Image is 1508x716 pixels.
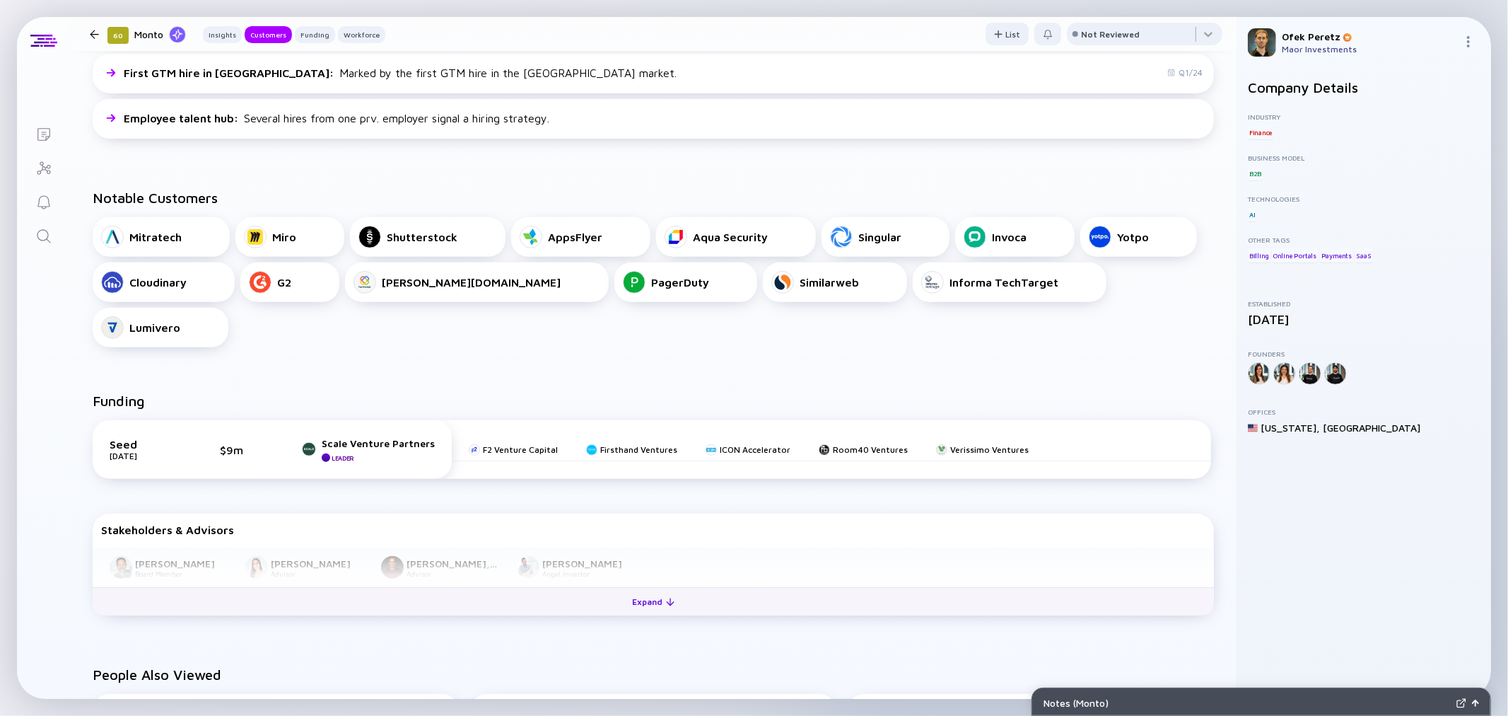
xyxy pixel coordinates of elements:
[936,444,1029,455] a: Verissimo Ventures
[203,28,242,42] div: Insights
[1248,350,1480,358] div: Founders
[203,26,242,43] button: Insights
[693,231,768,243] div: Aqua Security
[1248,28,1276,57] img: Ofek Profile Picture
[295,26,335,43] button: Funding
[1323,422,1420,434] div: [GEOGRAPHIC_DATA]
[1472,700,1479,707] img: Open Notes
[93,217,230,257] a: Mitratech
[706,444,790,455] a: ICON Accelerator
[277,276,291,289] div: G2
[1248,408,1480,416] div: Offices
[1272,248,1318,262] div: Online Portals
[469,444,558,455] a: F2 Venture Capital
[1248,207,1257,221] div: AI
[1282,30,1457,42] div: Ofek Peretz
[220,444,262,456] div: $9m
[1355,248,1373,262] div: SaaS
[295,28,335,42] div: Funding
[763,262,907,302] a: Similarweb
[1248,166,1263,180] div: B2B
[1248,299,1480,308] div: Established
[245,28,292,42] div: Customers
[614,262,757,302] a: PagerDuty
[1320,248,1353,262] div: Payments
[1282,44,1457,54] div: Maor Investments
[240,262,339,302] a: G2
[387,231,457,243] div: Shutterstock
[1167,67,1203,78] div: Q1/24
[822,217,949,257] a: Singular
[1248,195,1480,203] div: Technologies
[819,444,908,455] a: Room40 Ventures
[338,26,385,43] button: Workforce
[1248,312,1480,327] div: [DATE]
[950,444,1029,455] div: Verissimo Ventures
[992,231,1027,243] div: Invoca
[1248,236,1480,244] div: Other Tags
[345,262,609,302] a: [PERSON_NAME][DOMAIN_NAME]
[1044,697,1451,709] div: Notes ( Monto )
[129,231,182,243] div: Mitratech
[955,217,1075,257] a: Invoca
[93,190,1214,206] h2: Notable Customers
[656,217,816,257] a: Aqua Security
[949,276,1058,289] div: Informa TechTarget
[110,451,180,461] div: [DATE]
[322,437,435,449] div: Scale Venture Partners
[382,276,561,289] div: [PERSON_NAME][DOMAIN_NAME]
[134,25,186,43] div: Monto
[651,276,709,289] div: PagerDuty
[833,444,908,455] div: Room40 Ventures
[124,67,677,79] div: Marked by the first GTM hire in the [GEOGRAPHIC_DATA] market.
[858,231,901,243] div: Singular
[1248,154,1480,162] div: Business Model
[17,150,70,184] a: Investor Map
[350,217,505,257] a: Shutterstock
[1080,217,1197,257] a: Yotpo
[1248,112,1480,121] div: Industry
[1261,422,1320,434] div: [US_STATE] ,
[338,28,385,42] div: Workforce
[110,438,180,451] div: Seed
[124,112,549,125] div: Several hires from one prv. employer signal a hiring strategy.
[1456,698,1466,708] img: Expand Notes
[1248,125,1273,139] div: Finance
[17,116,70,150] a: Lists
[548,231,602,243] div: AppsFlyer
[124,112,241,125] span: Employee talent hub :
[101,524,1205,536] div: Stakeholders & Advisors
[17,218,70,252] a: Search
[93,666,1214,683] h2: People Also Viewed
[600,444,677,455] div: Firsthand Ventures
[1117,231,1149,243] div: Yotpo
[124,67,337,79] span: First GTM hire in [GEOGRAPHIC_DATA] :
[1081,29,1140,40] div: Not Reviewed
[272,231,296,243] div: Miro
[986,23,1029,45] button: List
[17,184,70,218] a: Reminders
[245,26,292,43] button: Customers
[129,276,187,289] div: Cloudinary
[302,437,435,462] a: Scale Venture PartnersLeader
[1248,423,1258,433] img: United States Flag
[624,591,683,613] div: Expand
[511,217,650,257] a: AppsFlyer
[720,444,790,455] div: ICON Accelerator
[483,444,558,455] div: F2 Venture Capital
[93,587,1214,616] button: Expand
[107,27,129,44] div: 60
[586,444,677,455] a: Firsthand Ventures
[800,276,859,289] div: Similarweb
[93,262,235,302] a: Cloudinary
[129,321,180,334] div: Lumivero
[93,393,145,409] h2: Funding
[1463,36,1474,47] img: Menu
[332,454,354,462] div: Leader
[1248,79,1480,96] h2: Company Details
[235,217,344,257] a: Miro
[1248,248,1270,262] div: Billing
